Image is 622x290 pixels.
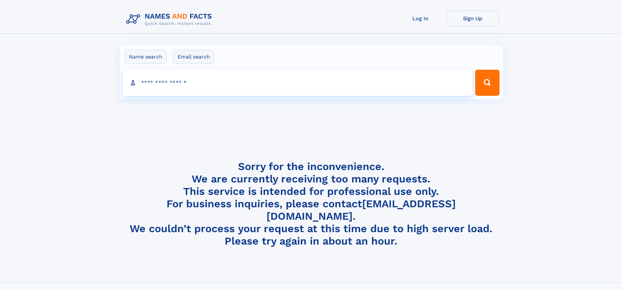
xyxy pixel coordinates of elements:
[123,70,472,96] input: search input
[475,70,499,96] button: Search Button
[447,10,499,26] a: Sign Up
[125,50,167,64] label: Name search
[123,10,217,28] img: Logo Names and Facts
[173,50,214,64] label: Email search
[394,10,447,26] a: Log In
[266,197,456,222] a: [EMAIL_ADDRESS][DOMAIN_NAME]
[123,160,499,247] h4: Sorry for the inconvenience. We are currently receiving too many requests. This service is intend...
